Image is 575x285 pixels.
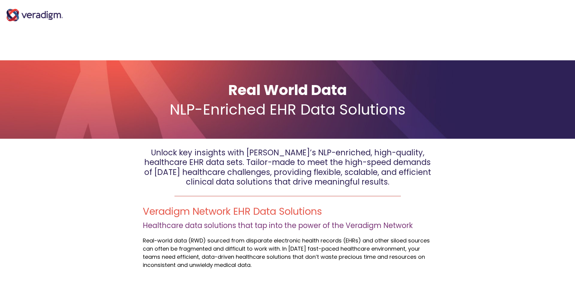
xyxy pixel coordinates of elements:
img: Veradigm Logo [5,3,65,27]
span: Tailor-made to meet the high-speed demands of [DATE] healthcare challenges, providing flexible, s... [144,157,431,187]
span: Veradigm Network EHR Data Solutions [143,204,322,218]
span: -world data (RWD) sourced from disparate electronic health records (EHRs) and other siloed source... [143,237,430,269]
span: Real World Data [228,80,347,100]
span: Healthcare data solutions that tap into the power of the Veradigm Network [143,220,413,230]
span: NLP-Enriched EHR Data Solutions [170,100,406,120]
span: Real [143,237,154,244]
span: Unlock key insights with [PERSON_NAME]’s NLP-enriched, high-quality, healthcare EHR data sets. [144,147,424,168]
